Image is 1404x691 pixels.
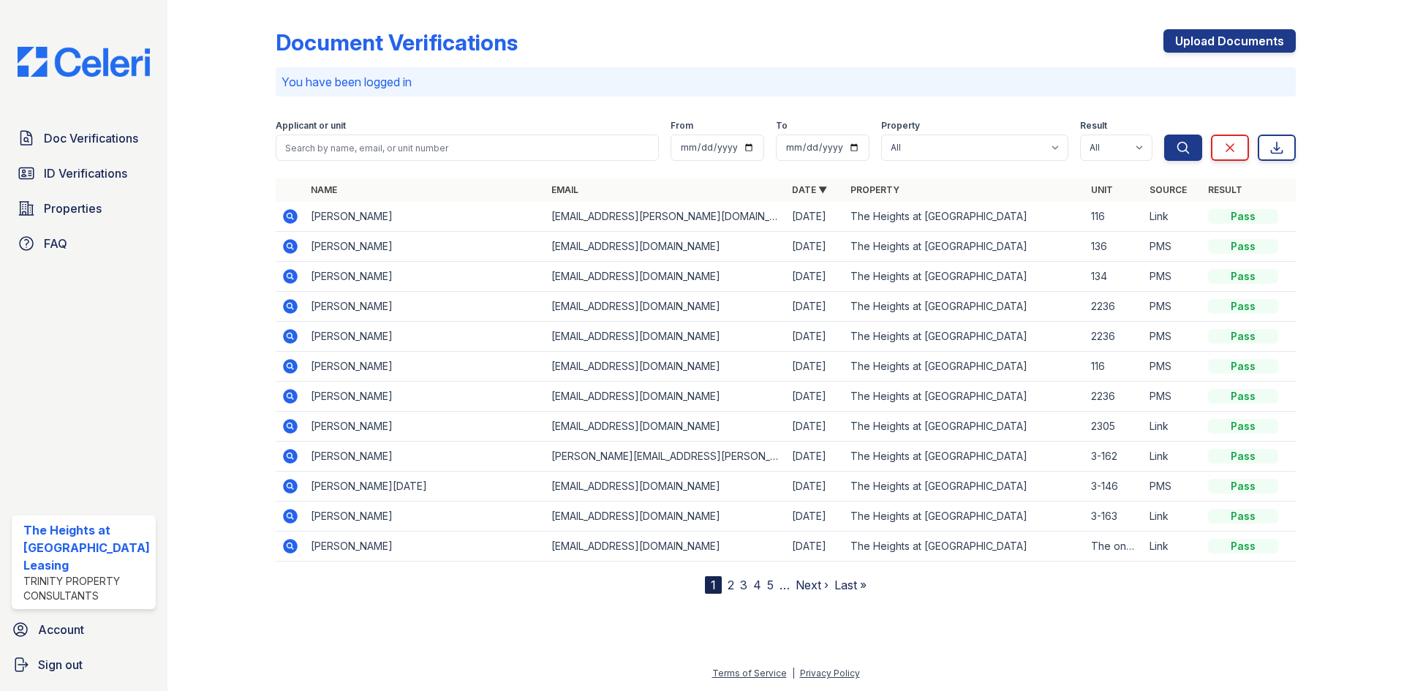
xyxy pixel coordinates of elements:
td: The Heights at [GEOGRAPHIC_DATA] [845,382,1085,412]
td: 3-163 [1085,502,1144,532]
td: Link [1144,442,1202,472]
td: [DATE] [786,292,845,322]
td: PMS [1144,292,1202,322]
td: [EMAIL_ADDRESS][DOMAIN_NAME] [546,232,786,262]
a: Next › [796,578,829,592]
label: Result [1080,120,1107,132]
td: [EMAIL_ADDRESS][DOMAIN_NAME] [546,352,786,382]
td: [PERSON_NAME] [305,232,546,262]
a: Property [850,184,899,195]
td: 3-162 [1085,442,1144,472]
td: Link [1144,532,1202,562]
a: Source [1150,184,1187,195]
a: Unit [1091,184,1113,195]
td: [DATE] [786,202,845,232]
td: [DATE] [786,262,845,292]
a: Name [311,184,337,195]
td: The Heights at [GEOGRAPHIC_DATA] [845,232,1085,262]
td: [PERSON_NAME] [305,352,546,382]
td: PMS [1144,382,1202,412]
td: [DATE] [786,352,845,382]
a: Date ▼ [792,184,827,195]
td: [EMAIL_ADDRESS][DOMAIN_NAME] [546,292,786,322]
a: 3 [740,578,747,592]
td: The Heights at [GEOGRAPHIC_DATA] [845,412,1085,442]
span: FAQ [44,235,67,252]
td: [DATE] [786,412,845,442]
a: 4 [753,578,761,592]
td: Link [1144,412,1202,442]
td: [EMAIL_ADDRESS][DOMAIN_NAME] [546,502,786,532]
td: PMS [1144,262,1202,292]
button: Sign out [6,650,162,679]
td: [DATE] [786,442,845,472]
td: 3-146 [1085,472,1144,502]
td: [DATE] [786,472,845,502]
span: Doc Verifications [44,129,138,147]
td: 2236 [1085,322,1144,352]
td: [PERSON_NAME] [305,532,546,562]
td: [PERSON_NAME][DATE] [305,472,546,502]
p: You have been logged in [282,73,1290,91]
div: Pass [1208,329,1278,344]
div: Document Verifications [276,29,518,56]
td: PMS [1144,352,1202,382]
td: 116 [1085,352,1144,382]
td: [DATE] [786,502,845,532]
div: | [792,668,795,679]
td: [PERSON_NAME][EMAIL_ADDRESS][PERSON_NAME][DOMAIN_NAME] [546,442,786,472]
td: The Heights at [GEOGRAPHIC_DATA] [845,502,1085,532]
div: Pass [1208,239,1278,254]
div: Pass [1208,539,1278,554]
div: Pass [1208,449,1278,464]
span: … [780,576,790,594]
td: 2236 [1085,382,1144,412]
a: Terms of Service [712,668,787,679]
td: The Heights at [GEOGRAPHIC_DATA] [845,352,1085,382]
span: Sign out [38,656,83,673]
span: ID Verifications [44,165,127,182]
td: [DATE] [786,232,845,262]
label: Applicant or unit [276,120,346,132]
td: [EMAIL_ADDRESS][PERSON_NAME][DOMAIN_NAME] [546,202,786,232]
a: Last » [834,578,867,592]
td: [PERSON_NAME] [305,382,546,412]
td: 116 [1085,202,1144,232]
td: [PERSON_NAME] [305,502,546,532]
td: [DATE] [786,382,845,412]
a: Email [551,184,578,195]
div: Pass [1208,479,1278,494]
td: [PERSON_NAME] [305,202,546,232]
div: Pass [1208,269,1278,284]
td: The Heights at [GEOGRAPHIC_DATA] [845,262,1085,292]
label: Property [881,120,920,132]
td: The Heights at [GEOGRAPHIC_DATA] [845,532,1085,562]
td: [EMAIL_ADDRESS][DOMAIN_NAME] [546,412,786,442]
span: Account [38,621,84,638]
a: FAQ [12,229,156,258]
td: [DATE] [786,532,845,562]
td: The Heights at [GEOGRAPHIC_DATA] [845,202,1085,232]
div: Pass [1208,359,1278,374]
div: Pass [1208,389,1278,404]
div: Pass [1208,419,1278,434]
td: 136 [1085,232,1144,262]
a: Account [6,615,162,644]
td: 2305 [1085,412,1144,442]
span: Properties [44,200,102,217]
div: Pass [1208,509,1278,524]
td: [PERSON_NAME] [305,442,546,472]
td: The Heights at [GEOGRAPHIC_DATA] [845,322,1085,352]
a: Doc Verifications [12,124,156,153]
td: [EMAIL_ADDRESS][DOMAIN_NAME] [546,532,786,562]
td: PMS [1144,472,1202,502]
td: PMS [1144,322,1202,352]
a: Result [1208,184,1242,195]
a: ID Verifications [12,159,156,188]
td: Link [1144,502,1202,532]
td: The Heights at [GEOGRAPHIC_DATA] [845,292,1085,322]
a: Upload Documents [1163,29,1296,53]
a: Privacy Policy [800,668,860,679]
label: From [671,120,693,132]
div: The Heights at [GEOGRAPHIC_DATA] Leasing [23,521,150,574]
